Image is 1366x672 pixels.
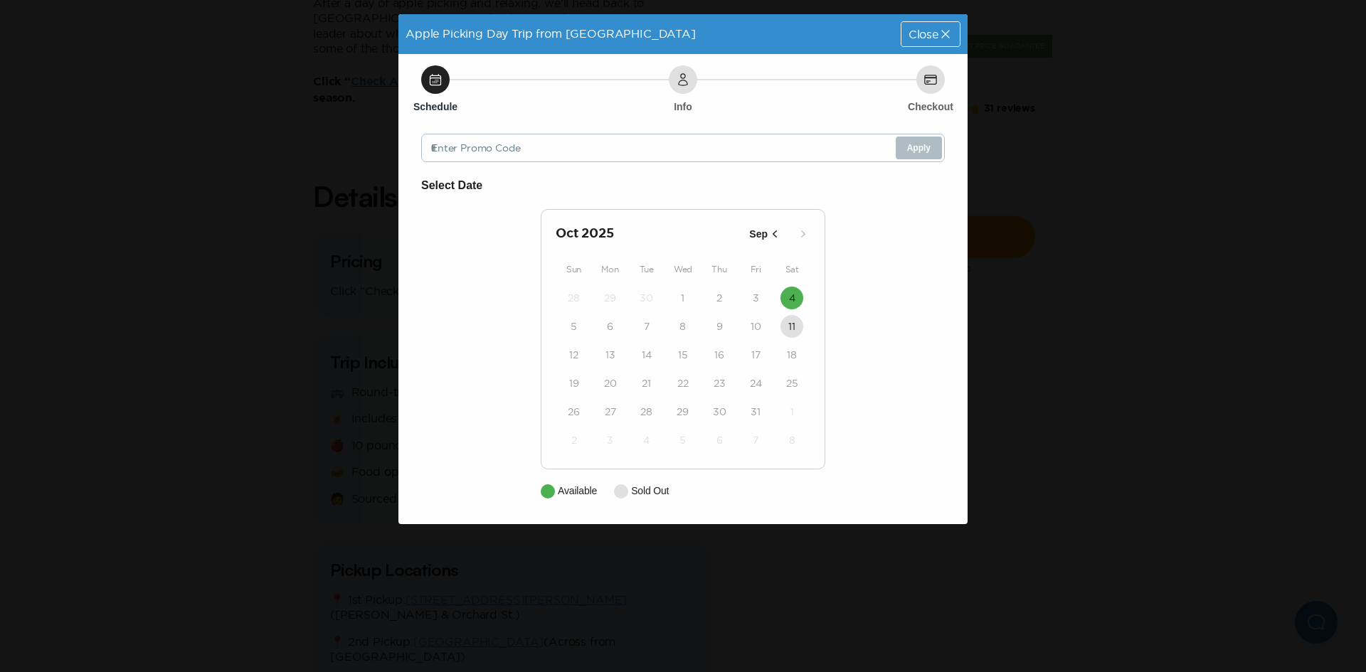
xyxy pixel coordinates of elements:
[635,372,658,395] button: 21
[635,400,658,423] button: 28
[708,343,731,366] button: 16
[908,100,953,114] h6: Checkout
[751,405,761,419] time: 31
[607,319,613,334] time: 6
[563,315,586,338] button: 5
[569,348,578,362] time: 12
[558,484,597,498] p: Available
[599,343,622,366] button: 13
[628,261,665,278] div: Tue
[605,348,615,362] time: 13
[635,287,658,309] button: 30
[674,100,692,114] h6: Info
[677,376,689,390] time: 22
[681,291,684,305] time: 1
[640,405,652,419] time: 28
[413,100,457,114] h6: Schedule
[789,291,795,305] time: 4
[738,261,774,278] div: Fri
[787,348,797,362] time: 18
[644,319,650,334] time: 7
[672,400,694,423] button: 29
[751,348,761,362] time: 17
[642,348,652,362] time: 14
[780,429,803,452] button: 8
[568,291,580,305] time: 28
[635,343,658,366] button: 14
[774,261,810,278] div: Sat
[605,405,616,419] time: 27
[744,429,767,452] button: 7
[599,400,622,423] button: 27
[679,433,686,447] time: 5
[909,28,938,40] span: Close
[744,400,767,423] button: 31
[714,348,724,362] time: 16
[592,261,628,278] div: Mon
[753,291,759,305] time: 3
[631,484,669,498] p: Sold Out
[790,405,794,419] time: 1
[708,372,731,395] button: 23
[568,405,580,419] time: 26
[599,429,622,452] button: 3
[640,291,653,305] time: 30
[780,372,803,395] button: 25
[679,319,686,334] time: 8
[563,287,586,309] button: 28
[635,315,658,338] button: 7
[780,315,803,338] button: 11
[571,319,577,334] time: 5
[751,319,761,334] time: 10
[569,376,579,390] time: 19
[789,433,795,447] time: 8
[607,433,613,447] time: 3
[750,376,762,390] time: 24
[708,287,731,309] button: 2
[563,372,586,395] button: 19
[599,315,622,338] button: 6
[599,287,622,309] button: 29
[708,400,731,423] button: 30
[744,287,767,309] button: 3
[716,319,723,334] time: 9
[678,348,688,362] time: 15
[753,433,758,447] time: 7
[716,291,722,305] time: 2
[563,429,586,452] button: 2
[642,376,651,390] time: 21
[749,227,768,242] p: Sep
[604,376,617,390] time: 20
[780,343,803,366] button: 18
[672,429,694,452] button: 5
[672,315,694,338] button: 8
[556,224,745,244] h2: Oct 2025
[713,405,726,419] time: 30
[672,372,694,395] button: 22
[643,433,650,447] time: 4
[745,223,786,246] button: Sep
[744,372,767,395] button: 24
[708,429,731,452] button: 6
[788,319,795,334] time: 11
[665,261,701,278] div: Wed
[556,261,592,278] div: Sun
[672,343,694,366] button: 15
[708,315,731,338] button: 9
[701,261,738,278] div: Thu
[780,400,803,423] button: 1
[635,429,658,452] button: 4
[604,291,616,305] time: 29
[716,433,723,447] time: 6
[563,343,586,366] button: 12
[599,372,622,395] button: 20
[563,400,586,423] button: 26
[744,315,767,338] button: 10
[786,376,798,390] time: 25
[672,287,694,309] button: 1
[677,405,689,419] time: 29
[406,27,696,40] span: Apple Picking Day Trip from [GEOGRAPHIC_DATA]
[571,433,577,447] time: 2
[714,376,726,390] time: 23
[780,287,803,309] button: 4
